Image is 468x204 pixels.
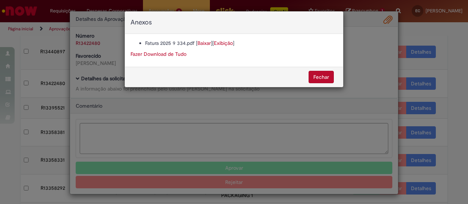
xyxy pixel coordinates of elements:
h4: Anexos [131,19,337,26]
li: Fatura 2025 9 334.pdf [ ] [145,39,337,47]
span: [ ] [212,40,234,46]
a: Exibição [214,40,233,46]
button: Fechar [309,71,334,83]
a: Baixar [197,40,211,46]
a: Fazer Download de Tudo [131,51,186,57]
